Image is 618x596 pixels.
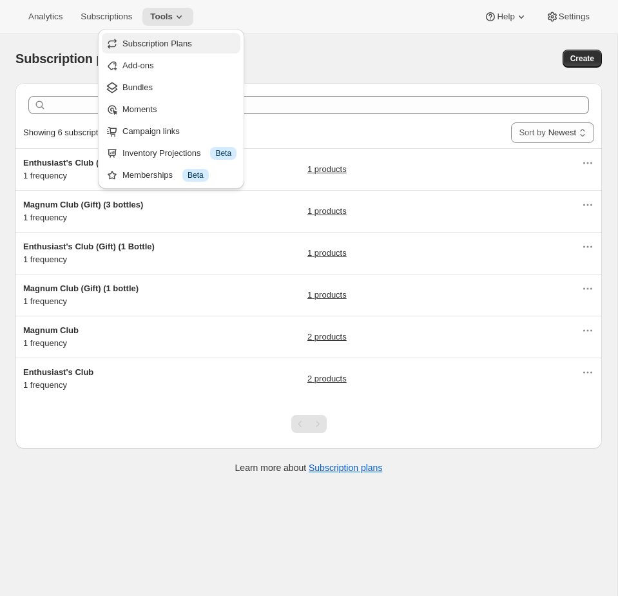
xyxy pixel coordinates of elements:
[23,198,184,224] div: 1 frequency
[150,12,173,22] span: Tools
[122,82,153,92] span: Bundles
[235,461,383,474] p: Learn more about
[23,325,79,335] span: Magnum Club
[23,157,184,182] div: 1 frequency
[476,8,535,26] button: Help
[307,331,347,343] a: 2 products
[142,8,193,26] button: Tools
[23,282,184,308] div: 1 frequency
[309,463,382,473] a: Subscription plans
[122,39,192,48] span: Subscription Plans
[307,247,347,260] a: 1 products
[122,104,157,114] span: Moments
[579,196,597,214] button: Actions for Magnum Club (Gift) (3 bottles)
[122,147,237,160] div: Inventory Projections
[23,324,184,350] div: 1 frequency
[28,12,63,22] span: Analytics
[23,284,139,293] span: Magnum Club (Gift) (1 bottle)
[102,77,240,97] button: Bundles
[102,55,240,75] button: Add-ons
[579,363,597,381] button: Actions for Enthusiast's Club
[23,200,143,209] span: Magnum Club (Gift) (3 bottles)
[122,169,237,182] div: Memberships
[102,33,240,53] button: Subscription Plans
[579,154,597,172] button: Actions for Enthusiast's Club (Gift) (2 Bottle)
[122,61,153,70] span: Add-ons
[73,8,140,26] button: Subscriptions
[291,415,327,433] nav: Pagination
[579,322,597,340] button: Actions for Magnum Club
[307,372,347,385] a: 2 products
[570,53,594,64] span: Create
[307,289,347,302] a: 1 products
[215,148,231,159] span: Beta
[102,142,240,163] button: Inventory Projections
[538,8,597,26] button: Settings
[563,50,602,68] button: Create
[579,238,597,256] button: Actions for Enthusiast's Club (Gift) (1 Bottle)
[559,12,590,22] span: Settings
[15,52,129,66] span: Subscription plans
[23,367,93,377] span: Enthusiast's Club
[21,8,70,26] button: Analytics
[307,205,347,218] a: 1 products
[188,170,204,180] span: Beta
[122,126,180,136] span: Campaign links
[23,240,184,266] div: 1 frequency
[23,158,155,168] span: Enthusiast's Club (Gift) (2 Bottle)
[81,12,132,22] span: Subscriptions
[307,163,347,176] a: 1 products
[102,120,240,141] button: Campaign links
[497,12,514,22] span: Help
[102,99,240,119] button: Moments
[579,280,597,298] button: Actions for Magnum Club (Gift) (1 bottle)
[23,128,131,137] span: Showing 6 subscription plans
[102,164,240,185] button: Memberships
[23,366,184,392] div: 1 frequency
[23,242,155,251] span: Enthusiast's Club (Gift) (1 Bottle)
